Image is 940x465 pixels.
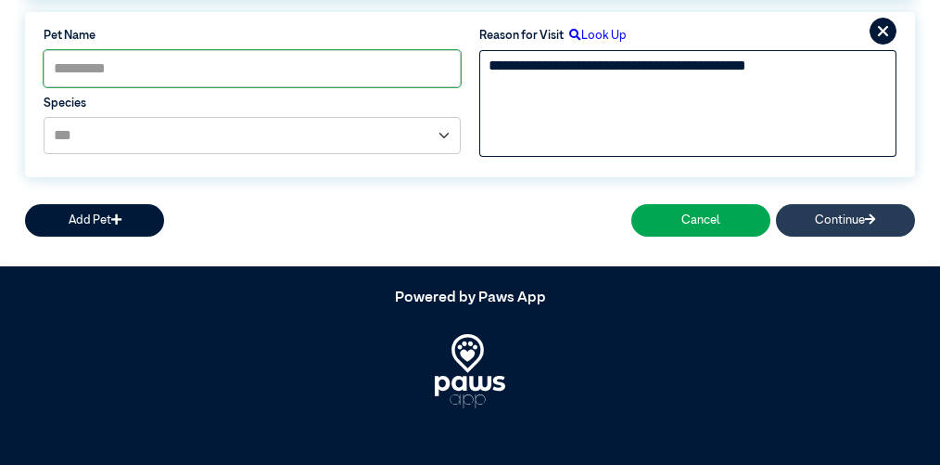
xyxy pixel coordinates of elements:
button: Cancel [631,204,770,237]
img: PawsApp [435,334,506,408]
button: Add Pet [25,204,164,237]
label: Reason for Visit [479,27,564,45]
label: Pet Name [44,27,461,45]
button: Continue [776,204,915,237]
h5: Powered by Paws App [25,290,915,307]
label: Species [44,95,461,112]
label: Look Up [564,27,627,45]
